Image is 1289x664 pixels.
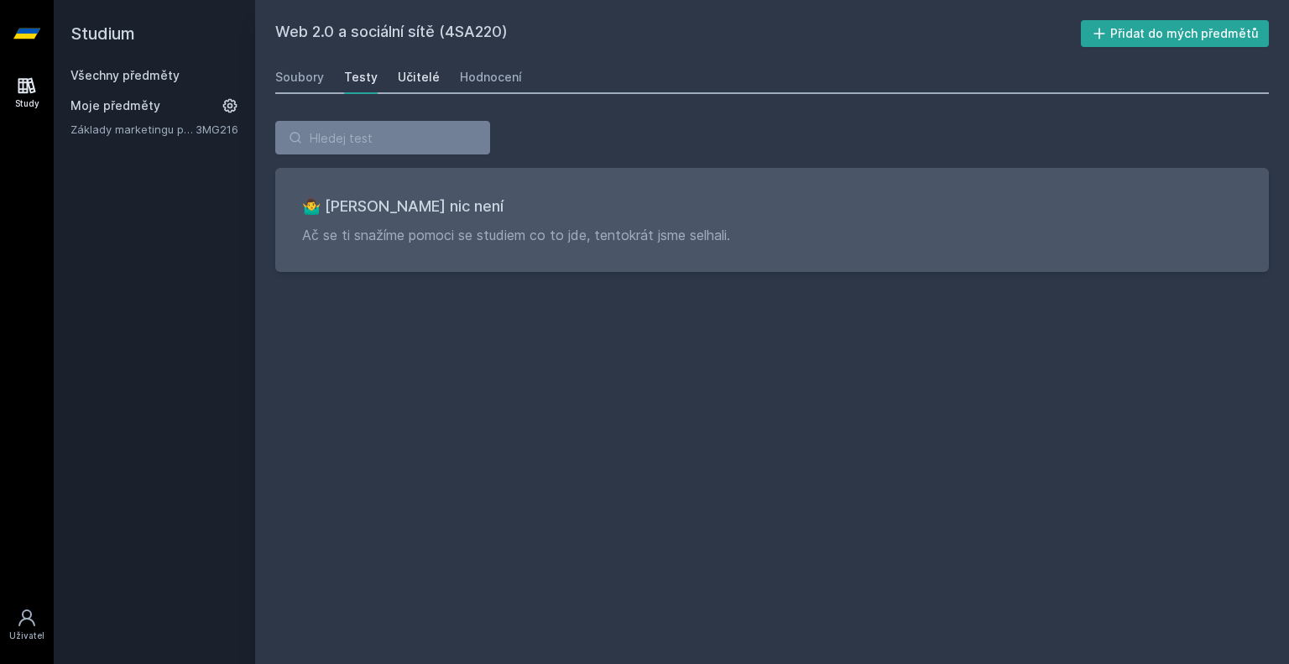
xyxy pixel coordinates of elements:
div: Soubory [275,69,324,86]
button: Přidat do mých předmětů [1081,20,1270,47]
a: Učitelé [398,60,440,94]
a: Testy [344,60,378,94]
h3: 🤷‍♂️ [PERSON_NAME] nic není [302,195,1242,218]
h2: Web 2.0 a sociální sítě (4SA220) [275,20,1081,47]
div: Hodnocení [460,69,522,86]
a: Hodnocení [460,60,522,94]
a: Základy marketingu pro informatiky a statistiky [70,121,196,138]
a: Soubory [275,60,324,94]
a: Study [3,67,50,118]
div: Uživatel [9,630,44,642]
a: Uživatel [3,599,50,651]
div: Study [15,97,39,110]
div: Učitelé [398,69,440,86]
input: Hledej test [275,121,490,154]
a: 3MG216 [196,123,238,136]
p: Ač se ti snažíme pomoci se studiem co to jde, tentokrát jsme selhali. [302,225,1242,245]
div: Testy [344,69,378,86]
a: Všechny předměty [70,68,180,82]
span: Moje předměty [70,97,160,114]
